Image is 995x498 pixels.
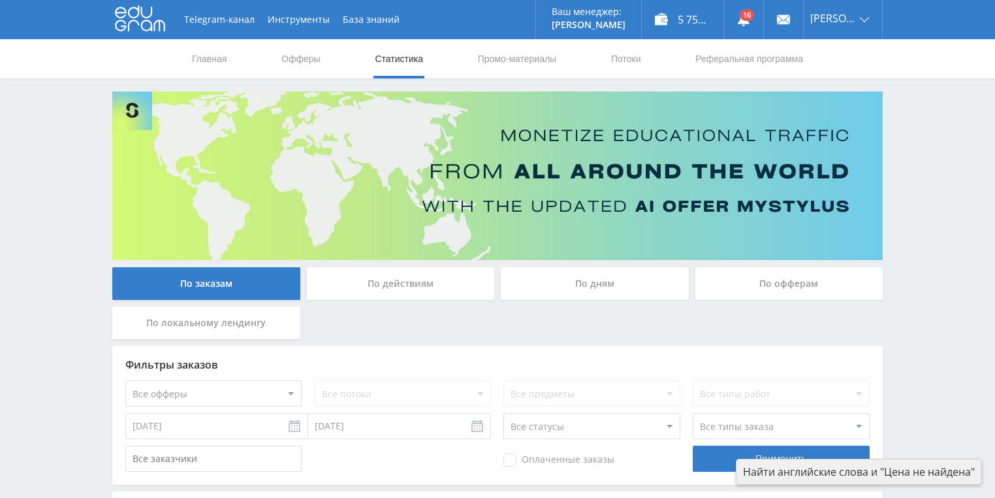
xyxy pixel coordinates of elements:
[695,267,883,300] div: По офферам
[503,454,614,467] span: Оплаченные заказы
[552,7,625,17] p: Ваш менеджер:
[610,39,642,78] a: Потоки
[501,267,689,300] div: По дням
[373,39,424,78] a: Статистика
[112,307,300,339] div: По локальному лендингу
[307,267,495,300] div: По действиям
[112,91,883,260] img: Banner
[112,267,300,300] div: По заказам
[125,446,302,472] input: Все заказчики
[694,39,804,78] a: Реферальная программа
[280,39,322,78] a: Офферы
[477,39,558,78] a: Промо-материалы
[810,13,856,24] span: [PERSON_NAME]
[191,39,228,78] a: Главная
[736,459,982,485] div: Найти английские слова и "Цена не найдена"
[693,446,869,472] div: Применить
[125,359,870,371] div: Фильтры заказов
[552,20,625,30] p: [PERSON_NAME]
